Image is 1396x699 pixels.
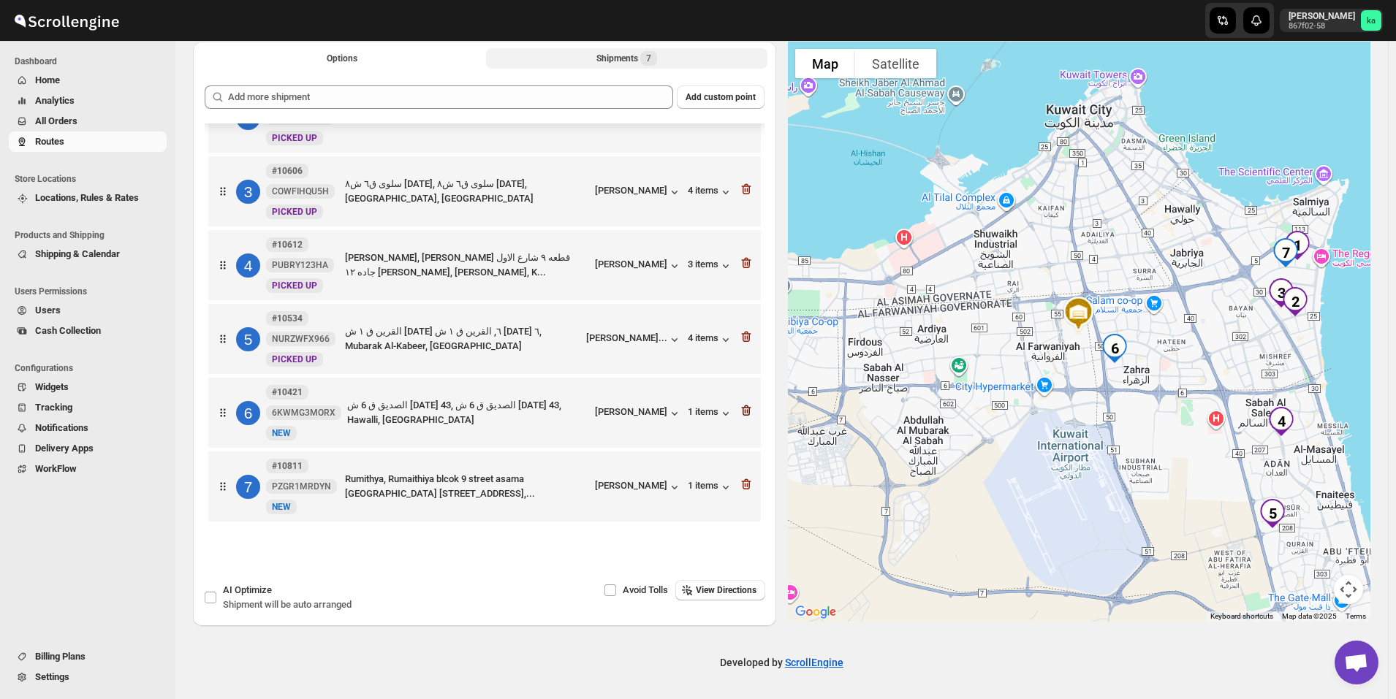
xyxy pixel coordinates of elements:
[586,332,682,347] button: [PERSON_NAME]...
[236,401,260,425] div: 6
[35,651,86,662] span: Billing Plans
[688,332,733,347] button: 4 items
[236,180,260,204] div: 3
[327,53,357,64] span: Options
[272,313,303,324] b: #10534
[272,407,335,419] span: 6KWMG3MORX
[35,381,69,392] span: Widgets
[586,332,667,343] div: [PERSON_NAME]...
[228,85,673,109] input: Add more shipment
[345,177,589,206] div: سلوى ق٦ ش٨ [DATE], سلوى ق٦ ش٨ [DATE], [GEOGRAPHIC_DATA], [GEOGRAPHIC_DATA]
[272,387,303,397] b: #10421
[272,354,317,364] span: PICKED UP
[1282,612,1337,620] span: Map data ©2025
[675,580,765,600] button: View Directions
[1261,401,1302,442] div: 4
[236,327,260,351] div: 5
[35,248,120,259] span: Shipping & Calendar
[9,459,167,479] button: WorkFlow
[15,229,168,241] span: Products and Shipping
[688,259,733,273] button: 3 items
[9,438,167,459] button: Delivery Apps
[595,406,682,421] button: [PERSON_NAME]
[208,451,761,522] div: 7#10811PZGR1MRDYNNewNEWRumithya, Rumaithiya blcok 9 street asama [GEOGRAPHIC_DATA] [STREET_ADDRES...
[1265,232,1306,273] div: 7
[345,472,589,501] div: Rumithya, Rumaithiya blcok 9 street asama [GEOGRAPHIC_DATA] [STREET_ADDRESS],...
[1252,493,1293,534] div: 5
[272,207,317,217] span: PICKED UP
[272,461,303,471] b: #10811
[9,646,167,667] button: Billing Plans
[202,48,483,69] button: All Route Options
[9,188,167,208] button: Locations, Rules & Rates
[272,259,328,271] span: PUBRY123HA
[646,53,651,64] span: 7
[1094,328,1135,369] div: 6
[688,480,733,494] button: 1 items
[785,657,843,668] a: ScrollEngine
[595,480,682,494] div: [PERSON_NAME]
[595,259,682,273] button: [PERSON_NAME]
[15,56,168,67] span: Dashboard
[688,406,733,421] button: 1 items
[272,428,291,438] span: NEW
[35,402,72,413] span: Tracking
[9,418,167,438] button: Notifications
[193,74,776,535] div: Selected Shipments
[9,300,167,321] button: Users
[35,192,139,203] span: Locations, Rules & Rates
[1275,281,1316,322] div: 2
[9,667,167,687] button: Settings
[486,48,767,69] button: Selected Shipments
[236,253,260,278] div: 4
[596,51,657,66] div: Shipments
[855,49,936,78] button: Show satellite imagery
[345,324,580,354] div: القرين ق ١ ش [DATE] ٦, القرين ق ١ ش [DATE] ٦, Mubarak Al-Kabeer, [GEOGRAPHIC_DATA]
[1346,612,1366,620] a: Terms (opens in new tab)
[35,95,75,106] span: Analytics
[9,91,167,111] button: Analytics
[272,481,331,492] span: PZGR1MRDYN
[35,463,77,474] span: WorkFlow
[9,70,167,91] button: Home
[272,240,303,250] b: #10612
[696,584,756,596] span: View Directions
[9,244,167,264] button: Shipping & Calendar
[9,397,167,418] button: Tracking
[595,185,682,199] button: [PERSON_NAME]
[35,443,94,454] span: Delivery Apps
[272,186,329,197] span: COWFIHQU5H
[208,230,761,300] div: 4#10612PUBRY123HANewPICKED UP[PERSON_NAME], [PERSON_NAME] قطعه ٩ شارع الاول جاده ١٢ [PERSON_NAME]...
[15,362,168,374] span: Configurations
[35,75,60,85] span: Home
[792,603,840,622] img: Google
[208,156,761,226] div: 3#10606COWFIHQU5HNewPICKED UPسلوى ق٦ ش٨ [DATE], سلوى ق٦ ش٨ [DATE], [GEOGRAPHIC_DATA], [GEOGRAPHIC...
[272,502,291,512] span: NEW
[1210,611,1273,622] button: Keyboard shortcuts
[623,584,668,595] span: Avoid Tolls
[35,422,88,433] span: Notifications
[345,251,589,280] div: [PERSON_NAME], [PERSON_NAME] قطعه ٩ شارع الاول جاده ١٢ [PERSON_NAME], [PERSON_NAME], K...
[1277,225,1318,266] div: 1
[236,475,260,499] div: 7
[677,85,765,109] button: Add custom point
[9,321,167,341] button: Cash Collection
[1334,575,1363,604] button: Map camera controls
[1335,641,1378,684] div: Open chat
[35,115,77,126] span: All Orders
[1280,9,1383,32] button: User menu
[1361,10,1381,31] span: khaled alrashidi
[208,304,761,374] div: 5#10534NURZWFX966NewPICKED UPالقرين ق ١ ش [DATE] ٦, القرين ق ١ ش [DATE] ٦, Mubarak Al-Kabeer, [GE...
[272,280,317,291] span: PICKED UP
[792,603,840,622] a: Open this area in Google Maps (opens a new window)
[223,599,352,610] span: Shipment will be auto arranged
[688,185,733,199] div: 4 items
[686,91,756,103] span: Add custom point
[347,398,589,427] div: الصديق ق 6 ش [DATE] 43, الصديق ق 6 ش [DATE] 43, Hawalli, [GEOGRAPHIC_DATA]
[9,111,167,131] button: All Orders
